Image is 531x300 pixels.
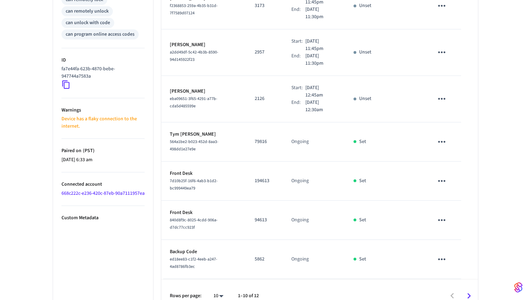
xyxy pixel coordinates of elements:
[170,41,238,49] p: [PERSON_NAME]
[66,19,110,27] div: can unlock with code
[66,31,134,38] div: can program online access codes
[170,131,238,138] p: Tym [PERSON_NAME]
[359,177,366,185] p: Set
[359,49,371,56] p: Unset
[359,216,366,224] p: Set
[359,256,366,263] p: Set
[305,6,337,21] p: [DATE] 11:30pm
[238,292,259,300] p: 1–10 of 12
[170,209,238,216] p: Front Desk
[170,49,218,63] span: a2dd49df-5c42-4b3b-8590-94d145922f23
[305,99,336,114] p: [DATE] 12:30am
[283,201,345,240] td: Ongoing
[255,138,275,145] p: 79816
[170,256,217,270] span: ed18ee83-c1f2-4eeb-a247-4ad8786fb3ec
[81,147,95,154] span: ( PST )
[359,138,366,145] p: Set
[170,3,218,16] span: f2368853-259a-4b35-b31d-7f7589d07124
[170,96,217,109] span: eba09651-3f65-4291-a77b-cda5d485599e
[291,52,305,67] div: End:
[255,177,275,185] p: 194613
[291,38,305,52] div: Start:
[170,139,218,152] span: 564a1be2-b023-452d-8aa3-498dd1e27e9e
[255,95,275,102] p: 2126
[61,214,145,222] p: Custom Metadata
[170,292,202,300] p: Rows per page:
[61,156,145,164] p: [DATE] 6:33 am
[305,38,337,52] p: [DATE] 11:45pm
[61,147,145,155] p: Paired on
[61,181,145,188] p: Connected account
[305,52,337,67] p: [DATE] 11:30pm
[514,282,523,293] img: SeamLogoGradient.69752ec5.svg
[283,162,345,201] td: Ongoing
[255,256,275,263] p: 5862
[291,84,305,99] div: Start:
[170,248,238,256] p: Backup Code
[291,99,305,114] div: End:
[61,115,145,130] p: Device has a flaky connection to the internet.
[66,8,109,15] div: can remotely unlock
[61,107,145,114] p: Warnings
[170,170,238,177] p: Front Desk
[359,95,371,102] p: Unset
[61,57,145,64] p: ID
[283,122,345,162] td: Ongoing
[61,65,142,80] p: fa7e44fa-623b-4870-bebe-947744a7583a
[255,2,275,9] p: 3173
[170,217,218,230] span: 840d8f9c-8025-4cdd-906a-d7dc77cc923f
[359,2,371,9] p: Unset
[283,240,345,279] td: Ongoing
[291,6,305,21] div: End:
[255,49,275,56] p: 2957
[61,190,145,197] a: 668c222c-e236-420c-87eb-90a7111957ea
[170,178,218,191] span: 7d10b25f-16f6-4ab3-b1d2-bc999449ea79
[170,88,238,95] p: [PERSON_NAME]
[255,216,275,224] p: 94613
[305,84,336,99] p: [DATE] 12:45am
